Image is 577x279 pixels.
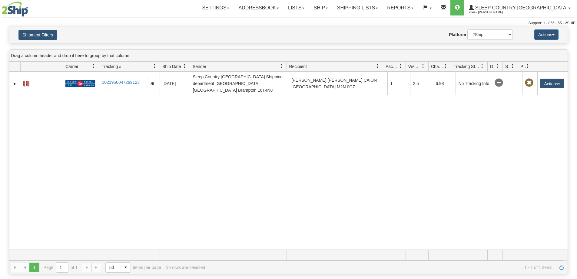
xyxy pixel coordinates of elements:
[23,78,29,88] a: Label
[12,81,18,87] a: Expand
[65,80,95,87] img: 20 - Canada Post
[289,72,387,95] td: [PERSON_NAME] [PERSON_NAME] CA ON [GEOGRAPHIC_DATA] M2N 0G7
[431,63,444,70] span: Charge
[333,0,383,15] a: Shipping lists
[190,72,289,95] td: Sleep Country [GEOGRAPHIC_DATA] Shipping department [GEOGRAPHIC_DATA] [GEOGRAPHIC_DATA] Brampton ...
[410,72,433,95] td: 2.5
[197,0,234,15] a: Settings
[525,79,533,87] span: Pickup Not Assigned
[454,63,480,70] span: Tracking Status
[149,61,160,71] a: Tracking # filter column settings
[383,0,418,15] a: Reports
[449,32,466,38] label: Platform
[209,265,552,270] span: 1 - 1 of 1 items
[563,108,576,170] iframe: chat widget
[408,63,421,70] span: Weight
[289,63,307,70] span: Recipient
[386,63,398,70] span: Packages
[44,262,78,273] span: Page of 1
[56,263,68,272] input: Page 1
[165,265,205,270] div: No rows are selected
[2,21,575,26] div: Support: 1 - 855 - 55 - 2SHIP
[65,63,78,70] span: Carrier
[29,263,39,272] span: Page 1
[477,61,487,71] a: Tracking Status filter column settings
[557,263,566,272] a: Refresh
[464,0,575,15] a: Sleep Country [GEOGRAPHIC_DATA] 2044 / [PERSON_NAME]
[534,29,559,40] button: Actions
[105,262,161,273] span: items per page
[102,63,121,70] span: Tracking #
[387,72,410,95] td: 1
[147,79,157,88] button: Copy to clipboard
[160,72,190,95] td: [DATE]
[495,79,503,87] span: No Tracking Info
[102,80,140,85] a: 1021956047289123
[433,72,456,95] td: 6.98
[9,50,568,62] div: grid grouping header
[18,30,57,40] button: Shipment Filters
[162,63,181,70] span: Ship Date
[469,9,514,15] span: 2044 / [PERSON_NAME]
[520,63,526,70] span: Pickup Status
[234,0,284,15] a: Addressbook
[492,61,502,71] a: Delivery Status filter column settings
[109,264,117,270] span: 50
[373,61,383,71] a: Recipient filter column settings
[522,61,533,71] a: Pickup Status filter column settings
[474,5,568,10] span: Sleep Country [GEOGRAPHIC_DATA]
[507,61,518,71] a: Shipment Issues filter column settings
[105,262,131,273] span: Page sizes drop down
[456,72,492,95] td: No Tracking Info
[540,79,564,88] button: Actions
[180,61,190,71] a: Ship Date filter column settings
[284,0,309,15] a: Lists
[193,63,206,70] span: Sender
[441,61,451,71] a: Charge filter column settings
[490,63,495,70] span: Delivery Status
[395,61,406,71] a: Packages filter column settings
[276,61,287,71] a: Sender filter column settings
[505,63,510,70] span: Shipment Issues
[89,61,99,71] a: Carrier filter column settings
[309,0,332,15] a: Ship
[2,2,28,17] img: logo2044.jpg
[418,61,428,71] a: Weight filter column settings
[121,263,131,272] span: select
